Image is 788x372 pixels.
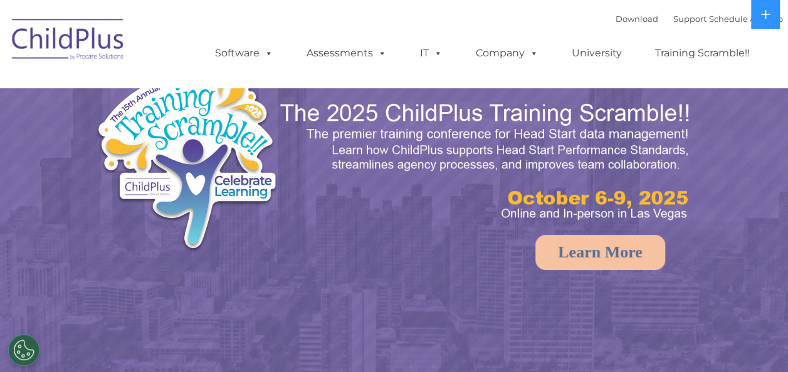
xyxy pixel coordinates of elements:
[6,10,131,73] img: ChildPlus by Procare Solutions
[294,41,399,66] a: Assessments
[407,41,455,66] a: IT
[725,312,788,372] iframe: Chat Widget
[643,41,762,66] a: Training Scramble!!
[8,334,39,366] button: Cookies Settings
[709,14,783,24] a: Schedule A Demo
[463,41,551,66] a: Company
[559,41,634,66] a: University
[616,14,783,24] font: |
[673,14,707,24] a: Support
[202,41,286,66] a: Software
[616,14,658,24] a: Download
[535,235,665,270] a: Learn More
